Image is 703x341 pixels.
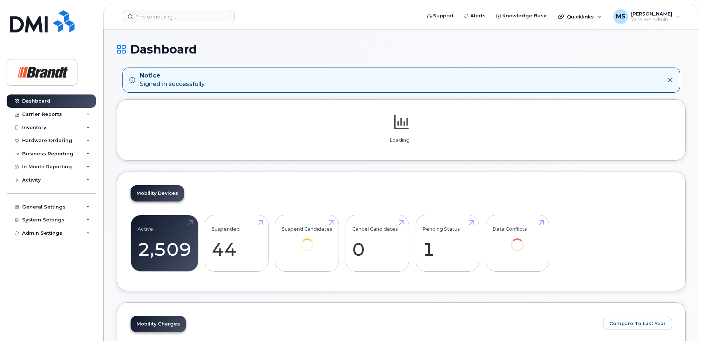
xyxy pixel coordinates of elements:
[140,72,205,89] div: Signed in successfully.
[131,316,186,332] a: Mobility Charges
[422,219,472,268] a: Pending Status 1
[603,317,672,330] button: Compare To Last Year
[609,320,666,327] span: Compare To Last Year
[492,219,542,261] a: Data Conflicts
[352,219,402,268] a: Cancel Candidates 0
[117,43,686,56] h1: Dashboard
[282,219,332,261] a: Suspend Candidates
[131,137,672,144] p: Loading...
[131,185,184,201] a: Mobility Devices
[212,219,262,268] a: Suspended 44
[140,72,205,80] strong: Notice
[138,219,191,268] a: Active 2,509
